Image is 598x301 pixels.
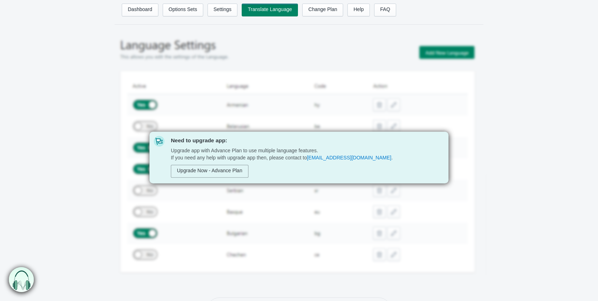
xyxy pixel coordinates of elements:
a: Upgrade Now - Advance Plan [171,165,248,178]
a: Dashboard [122,4,158,16]
dt: Need to upgrade app: [171,137,436,144]
a: Help [347,4,370,16]
dd: Upgrade app with Advance Plan to use multiple language features. If you need any help with upgrad... [171,147,436,161]
a: Settings [208,4,238,16]
a: Translate Language [242,4,298,16]
img: lang.png [111,34,487,281]
a: Options Sets [163,4,203,16]
img: bxm.png [9,267,34,292]
a: [EMAIL_ADDRESS][DOMAIN_NAME] [307,155,391,160]
a: Change Plan [302,4,343,16]
a: FAQ [374,4,396,16]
